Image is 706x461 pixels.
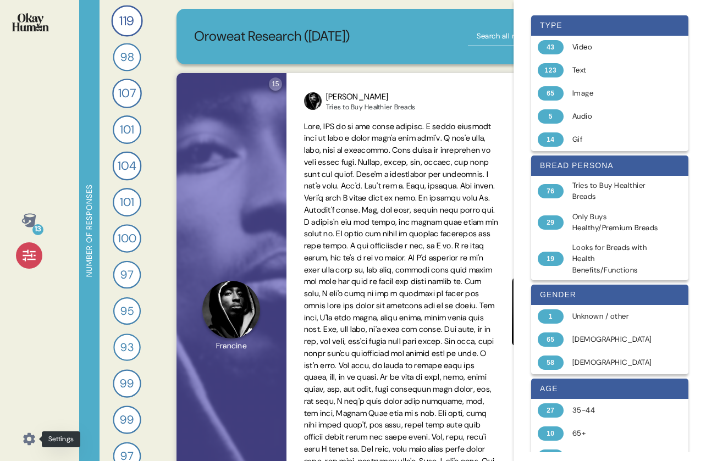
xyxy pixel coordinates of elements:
div: [PERSON_NAME] [326,91,415,103]
div: Video [572,42,660,53]
span: 98 [120,48,134,65]
span: 99 [120,375,134,392]
div: 65 [538,332,564,347]
span: 97 [120,266,133,283]
span: 119 [119,11,134,30]
div: Only Buys Healthy/Premium Breads [572,212,660,234]
div: 10 [538,426,564,441]
div: bread persona [531,155,688,176]
div: [DEMOGRAPHIC_DATA] [572,334,660,345]
span: 99 [120,411,134,429]
div: 15 [269,77,282,91]
span: 101 [120,121,134,138]
div: 43 [538,40,564,54]
div: Unknown / other [572,311,660,322]
div: 13 [32,224,43,235]
span: 107 [118,85,136,103]
span: 100 [118,230,136,247]
div: 27 [538,403,564,418]
span: 95 [120,303,134,320]
div: Audio [572,111,660,122]
div: type [531,15,688,36]
div: 65 [538,86,564,101]
div: 58 [538,356,564,370]
div: age [531,379,688,399]
div: Looks for Breads with Health Benefits/Functions [572,242,660,276]
span: 93 [120,339,134,356]
div: [DEMOGRAPHIC_DATA] [572,357,660,368]
div: 29 [538,215,564,230]
div: 35-44 [572,405,660,416]
div: 14 [538,132,564,147]
img: profilepic_24520335934267944.jpg [304,92,322,110]
div: 5 [538,109,564,124]
div: Text [572,65,660,76]
span: 101 [120,193,134,211]
div: 19 [538,252,564,266]
div: 76 [538,184,564,198]
p: Oroweat Research ([DATE]) [194,26,350,47]
div: 1 [538,309,564,324]
div: 123 [538,63,564,77]
div: Image [572,88,660,99]
div: Tries to Buy Healthier Breads [572,180,660,203]
span: 104 [118,157,136,175]
input: Search all responses [468,26,605,46]
div: Gif [572,134,660,145]
img: okayhuman.3b1b6348.png [12,13,49,31]
div: Tries to Buy Healthier Breads [326,103,415,112]
div: 65+ [572,428,660,439]
div: Settings [42,431,80,447]
div: gender [531,285,688,305]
